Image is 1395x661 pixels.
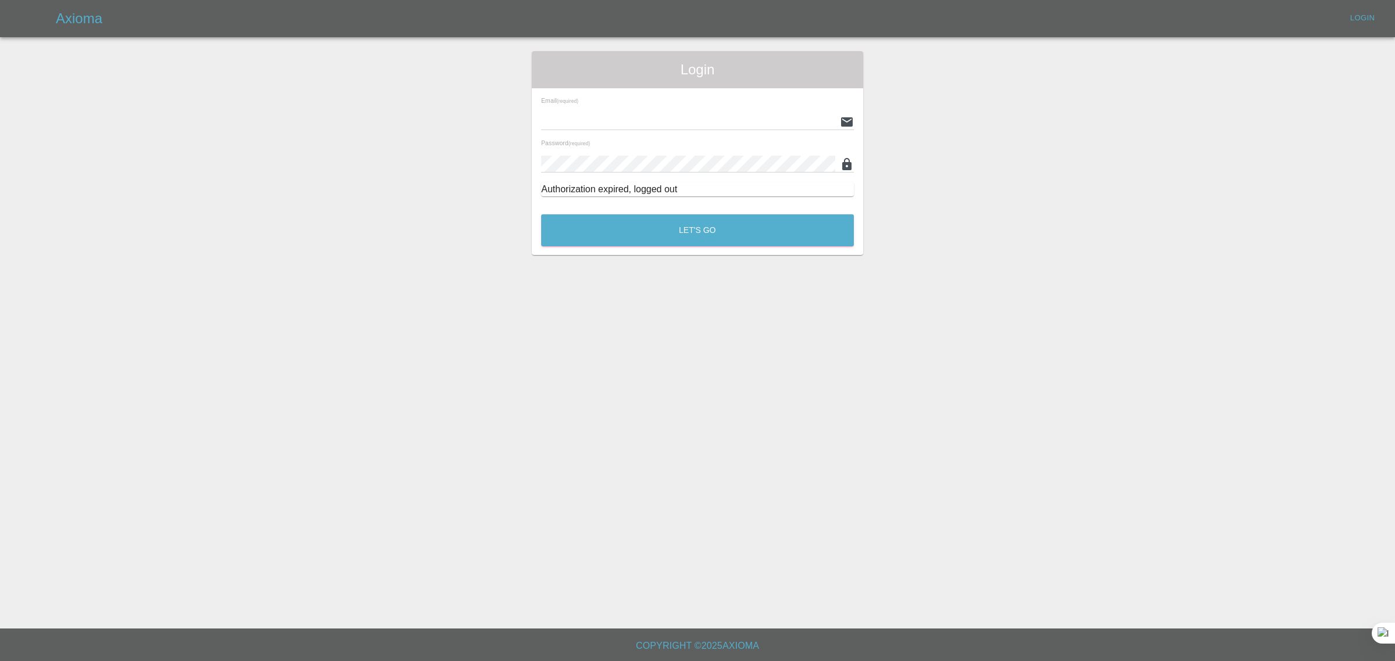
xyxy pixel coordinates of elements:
a: Login [1344,9,1381,27]
button: Let's Go [541,214,854,246]
small: (required) [568,141,590,146]
h5: Axioma [56,9,102,28]
div: Authorization expired, logged out [541,182,854,196]
span: Login [541,60,854,79]
span: Password [541,139,590,146]
span: Email [541,97,578,104]
h6: Copyright © 2025 Axioma [9,638,1386,654]
small: (required) [557,99,578,104]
